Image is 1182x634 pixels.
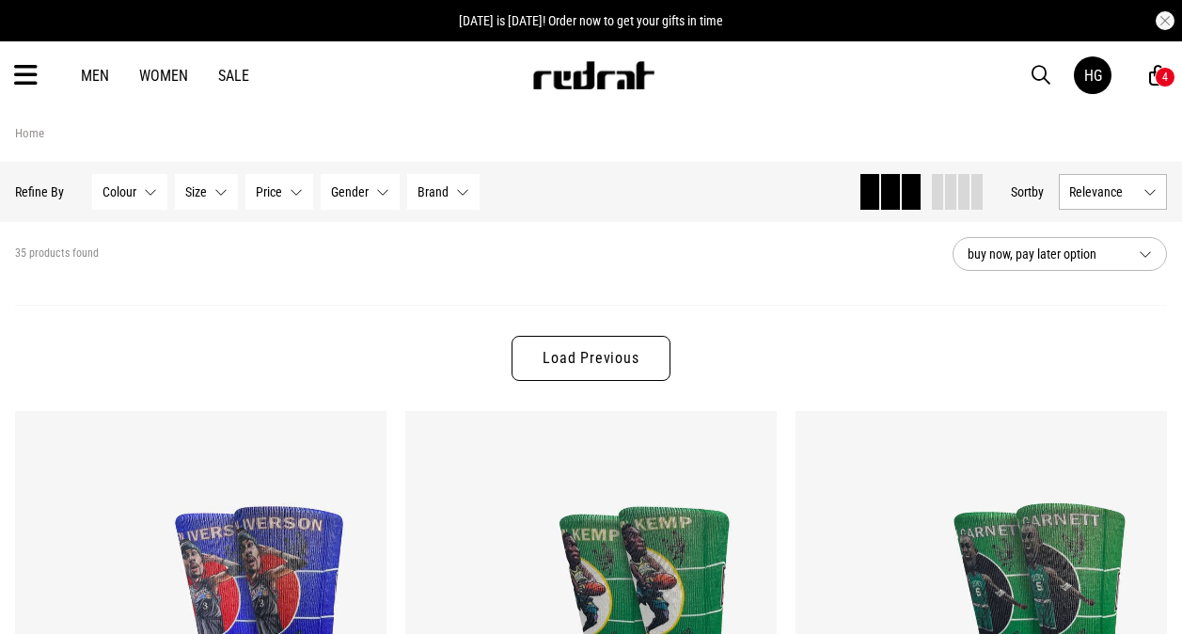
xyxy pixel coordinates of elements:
[185,184,207,199] span: Size
[321,174,400,210] button: Gender
[139,67,188,85] a: Women
[1032,184,1044,199] span: by
[1149,66,1167,86] a: 4
[15,246,99,262] span: 35 products found
[1162,71,1168,84] div: 4
[1069,184,1136,199] span: Relevance
[175,174,238,210] button: Size
[92,174,167,210] button: Colour
[1084,67,1102,85] div: HG
[512,336,670,381] a: Load Previous
[968,243,1124,265] span: buy now, pay later option
[245,174,313,210] button: Price
[15,126,44,140] a: Home
[81,67,109,85] a: Men
[15,184,64,199] p: Refine By
[407,174,480,210] button: Brand
[1011,181,1044,203] button: Sortby
[459,13,723,28] span: [DATE] is [DATE]! Order now to get your gifts in time
[102,184,136,199] span: Colour
[1059,174,1167,210] button: Relevance
[531,61,655,89] img: Redrat logo
[953,237,1167,271] button: buy now, pay later option
[418,184,449,199] span: Brand
[256,184,282,199] span: Price
[218,67,249,85] a: Sale
[331,184,369,199] span: Gender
